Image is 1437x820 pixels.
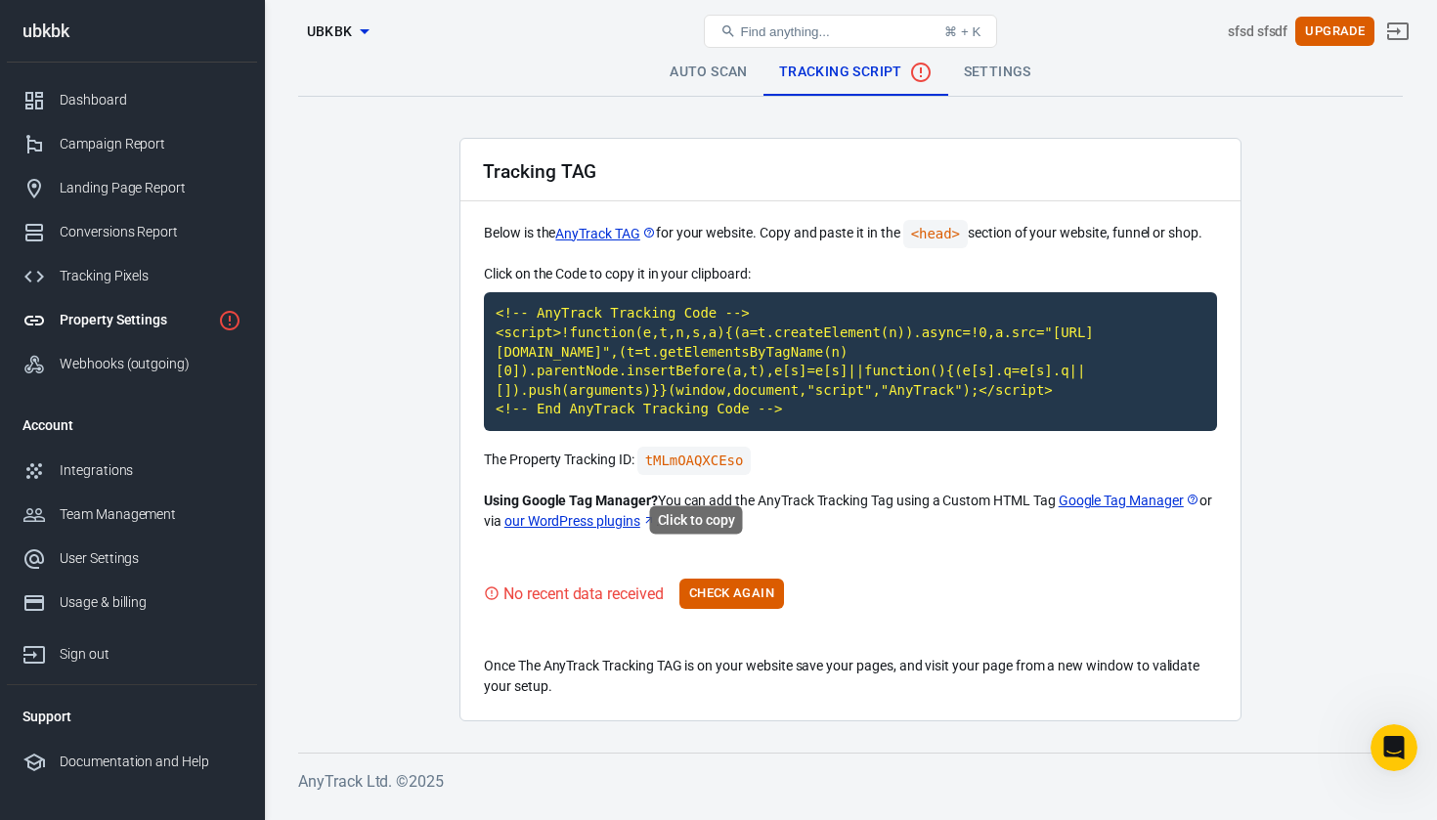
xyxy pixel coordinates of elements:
[7,581,257,625] a: Usage & billing
[7,449,257,493] a: Integrations
[60,548,241,569] div: User Settings
[7,78,257,122] a: Dashboard
[298,769,1403,794] h6: AnyTrack Ltd. © 2025
[704,15,997,48] button: Find anything...⌘ + K
[679,579,784,609] button: Check Again
[555,224,655,244] a: AnyTrack TAG
[484,292,1217,431] code: Click to copy
[7,166,257,210] a: Landing Page Report
[7,122,257,166] a: Campaign Report
[60,644,241,665] div: Sign out
[740,24,829,39] span: Find anything...
[7,402,257,449] li: Account
[484,656,1217,697] p: Once The AnyTrack Tracking TAG is on your website save your pages, and visit your page from a new...
[909,61,933,84] svg: No data received
[1295,17,1374,47] button: Upgrade
[7,493,257,537] a: Team Management
[484,582,664,606] div: Visit your website to trigger the Tracking Tag and validate your setup.
[903,220,968,248] code: <head>
[60,178,241,198] div: Landing Page Report
[218,309,241,332] svg: Property is not installed yet
[484,447,1217,475] p: The Property Tracking ID:
[307,20,353,44] span: ubkbk
[7,537,257,581] a: User Settings
[7,693,257,740] li: Support
[60,504,241,525] div: Team Management
[7,210,257,254] a: Conversions Report
[483,161,596,182] h2: Tracking TAG
[779,61,933,84] span: Tracking Script
[944,24,980,39] div: ⌘ + K
[7,342,257,386] a: Webhooks (outgoing)
[7,22,257,40] div: ubkbk
[60,310,210,330] div: Property Settings
[484,491,1217,532] p: You can add the AnyTrack Tracking Tag using a Custom HTML Tag or via .
[60,752,241,772] div: Documentation and Help
[60,592,241,613] div: Usage & billing
[1059,491,1199,511] a: Google Tag Manager
[1228,22,1288,42] div: Account id: 74rbZTb9
[60,222,241,242] div: Conversions Report
[504,511,656,532] a: our WordPress plugins
[7,298,257,342] a: Property Settings
[60,354,241,374] div: Webhooks (outgoing)
[637,447,752,475] code: Click to copy
[1374,8,1421,55] a: Sign out
[484,493,658,508] strong: Using Google Tag Manager?
[60,134,241,154] div: Campaign Report
[60,90,241,110] div: Dashboard
[484,264,1217,284] p: Click on the Code to copy it in your clipboard:
[7,254,257,298] a: Tracking Pixels
[60,460,241,481] div: Integrations
[654,49,763,96] a: Auto Scan
[1371,724,1417,771] iframe: Intercom live chat
[60,266,241,286] div: Tracking Pixels
[650,506,743,535] div: Click to copy
[948,49,1047,96] a: Settings
[484,220,1217,248] p: Below is the for your website. Copy and paste it in the section of your website, funnel or shop.
[7,625,257,676] a: Sign out
[503,582,664,606] div: No recent data received
[288,14,386,50] button: ubkbk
